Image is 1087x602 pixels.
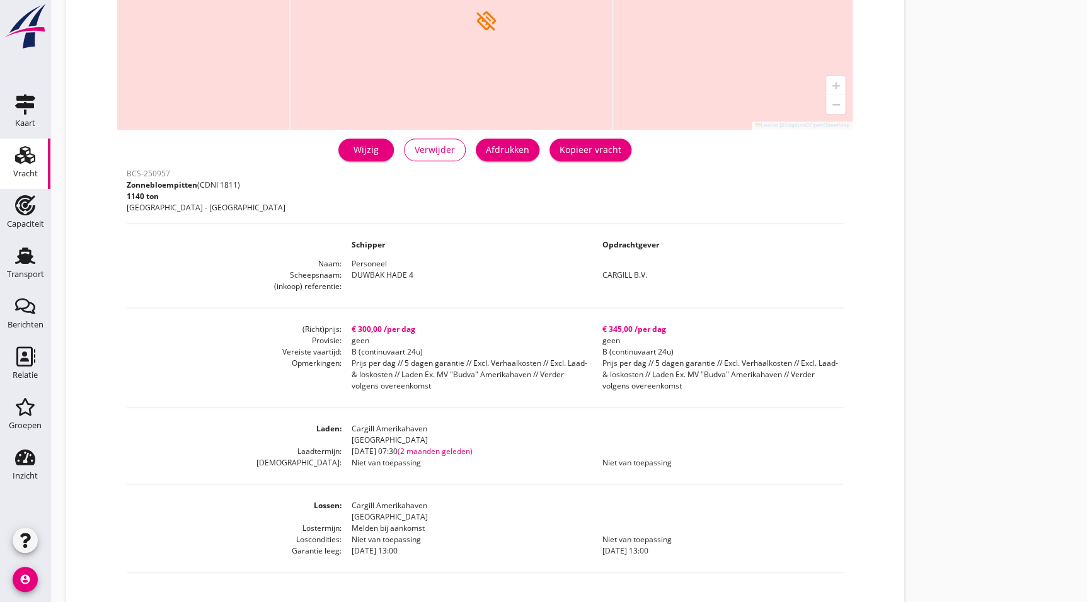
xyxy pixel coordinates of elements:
[415,143,455,156] div: Verwijder
[592,239,843,251] dd: Opdrachtgever
[592,324,843,335] dd: € 345,00 /per dag
[826,95,845,114] a: Zoom out
[127,446,342,457] dt: Laadtermijn
[752,122,853,130] div: © ©
[342,335,592,346] dd: geen
[342,423,843,446] dd: Cargill Amerikahaven [GEOGRAPHIC_DATA]
[9,421,42,429] div: Groepen
[13,567,38,592] i: account_circle
[348,143,384,156] div: Wijzig
[127,534,342,545] dt: Loscondities
[342,457,592,469] dd: Niet van toepassing
[7,220,44,228] div: Capaciteit
[127,281,342,292] dt: (inkoop) referentie
[127,423,342,446] dt: Laden
[127,258,342,270] dt: Naam
[342,534,592,545] dd: Niet van toepassing
[127,457,342,469] dt: [DEMOGRAPHIC_DATA]
[342,545,592,557] dd: [DATE] 13:00
[15,119,35,127] div: Kaart
[549,139,631,161] button: Kopieer vracht
[13,169,38,178] div: Vracht
[127,168,170,179] span: BCS-250957
[342,270,592,281] dd: DUWBAK HADE 4
[826,76,845,95] a: Zoom in
[127,500,342,523] dt: Lossen
[127,202,285,213] p: [GEOGRAPHIC_DATA] - [GEOGRAPHIC_DATA]
[7,270,44,278] div: Transport
[342,258,843,270] dd: Personeel
[342,500,843,523] dd: Cargill Amerikahaven [GEOGRAPHIC_DATA]
[398,446,473,457] span: (2 maanden geleden)
[127,324,342,335] dt: (Richt)prijs
[127,179,197,190] span: Zonnebloempitten
[592,545,843,557] dd: [DATE] 13:00
[474,9,497,32] i: directions_off
[342,346,592,358] dd: B (continuvaart 24u)
[592,457,843,469] dd: Niet van toepassing
[342,324,592,335] dd: € 300,00 /per dag
[592,335,843,346] dd: geen
[592,346,843,358] dd: B (continuvaart 24u)
[592,534,843,545] dd: Niet van toepassing
[342,239,592,251] dd: Schipper
[785,122,805,128] a: Mapbox
[486,143,529,156] div: Afdrukken
[592,270,843,281] dd: CARGILL B.V.
[809,122,849,128] a: OpenStreetMap
[127,346,342,358] dt: Vereiste vaartijd
[3,3,48,50] img: logo-small.a267ee39.svg
[592,358,843,392] dd: Prijs per dag // 5 dagen garantie // Excl. Verhaalkosten // Excl. Laad- & loskosten // Laden Ex. ...
[476,139,539,161] button: Afdrukken
[342,446,843,457] dd: [DATE] 07:30
[127,191,285,202] p: 1140 ton
[338,139,394,161] a: Wijzig
[779,122,781,128] span: |
[127,335,342,346] dt: Provisie
[832,77,840,93] span: +
[127,523,342,534] dt: Lostermijn
[342,358,592,392] dd: Prijs per dag // 5 dagen garantie // Excl. Verhaalkosten // Excl. Laad- & loskosten // Laden Ex. ...
[127,270,342,281] dt: Scheepsnaam
[342,523,843,534] dd: Melden bij aankomst
[13,472,38,480] div: Inzicht
[404,139,466,161] button: Verwijder
[755,122,778,128] a: Leaflet
[8,321,43,329] div: Berichten
[127,545,342,557] dt: Garantie leeg
[13,371,38,379] div: Relatie
[127,358,342,392] dt: Opmerkingen
[127,179,285,191] p: (CDNI 1811)
[560,143,621,156] div: Kopieer vracht
[832,96,840,112] span: −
